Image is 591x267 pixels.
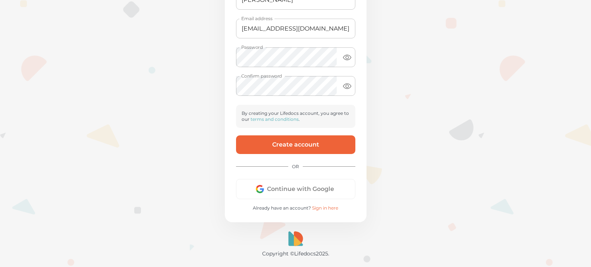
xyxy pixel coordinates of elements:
[242,110,350,122] p: By creating your Lifedocs account, you agree to our .
[241,73,282,79] label: Confirm password
[241,44,263,50] label: Password
[236,179,355,199] button: Continue with Google
[288,160,303,173] span: OR
[251,116,299,122] a: terms and conditions
[241,15,273,22] label: Email address
[340,50,355,65] button: toggle password visibility
[236,135,355,154] button: Create account
[312,205,338,211] a: Sign in here
[340,79,355,94] button: toggle password visibility
[236,205,355,211] p: Already have an account?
